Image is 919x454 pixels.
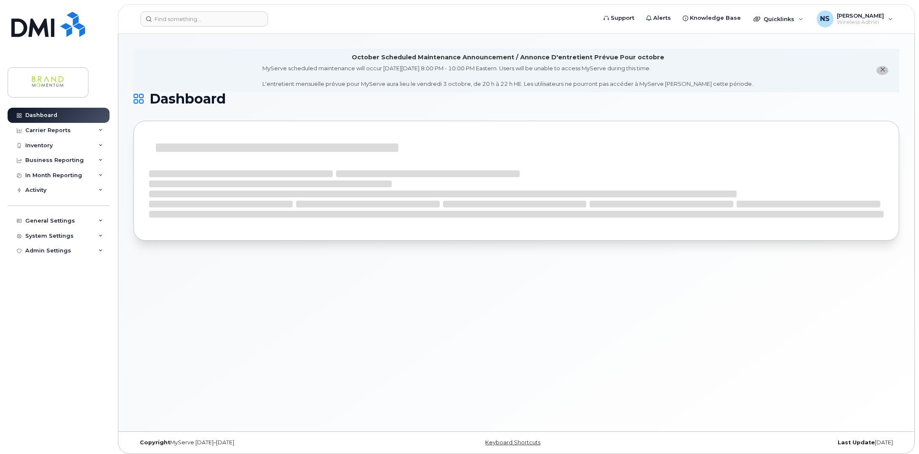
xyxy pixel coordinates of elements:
div: MyServe [DATE]–[DATE] [134,439,389,446]
strong: Last Update [838,439,875,446]
div: October Scheduled Maintenance Announcement / Annonce D'entretient Prévue Pour octobre [352,53,664,62]
div: MyServe scheduled maintenance will occur [DATE][DATE] 8:00 PM - 10:00 PM Eastern. Users will be u... [262,64,753,88]
strong: Copyright [140,439,170,446]
button: close notification [876,66,888,75]
a: Keyboard Shortcuts [485,439,540,446]
div: [DATE] [644,439,899,446]
span: Dashboard [150,93,226,105]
